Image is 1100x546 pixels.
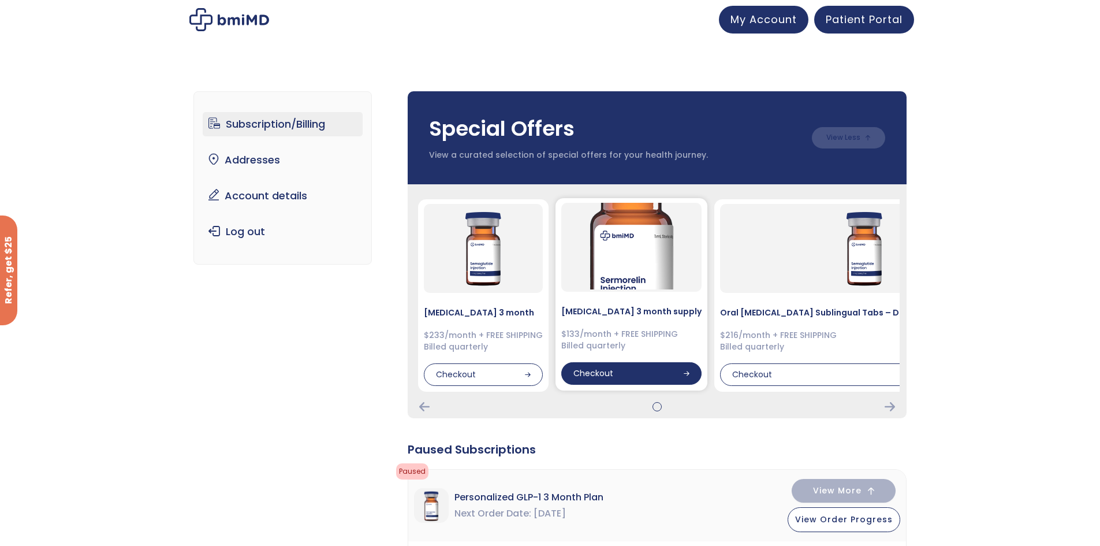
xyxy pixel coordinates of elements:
a: Subscription/Billing [203,112,363,136]
h4: [MEDICAL_DATA] 3 month [424,307,543,318]
div: Checkout [561,362,702,385]
span: View More [813,487,862,495]
h4: [MEDICAL_DATA] 3 month supply [561,306,702,317]
h3: Special Offers [429,114,800,143]
div: $233/month + FREE SHIPPING Billed quarterly [424,330,543,352]
span: [DATE] [534,506,566,522]
div: Next Card [885,402,895,411]
div: Checkout [424,363,543,387]
span: Personalized GLP-1 3 Month Plan [454,489,603,506]
h4: Oral [MEDICAL_DATA] Sublingual Tabs – Dissolvable 3 Month Supply [720,307,1009,318]
div: $216/month + FREE SHIPPING Billed quarterly [720,330,1009,352]
span: My Account [730,12,797,27]
button: View More [792,479,896,503]
a: Addresses [203,148,363,172]
img: My account [189,8,269,31]
a: Patient Portal [814,6,914,34]
button: View Order Progress [788,507,900,532]
div: Checkout [720,363,1009,387]
span: View Order Progress [795,514,893,525]
span: Paused [396,463,428,480]
span: Next Order Date [454,506,531,522]
a: My Account [719,6,808,34]
nav: Account pages [193,91,372,265]
span: Patient Portal [826,12,903,27]
a: Account details [203,184,363,208]
div: Previous Card [419,402,430,411]
a: Log out [203,220,363,244]
div: $133/month + FREE SHIPPING Billed quarterly [561,329,702,351]
p: View a curated selection of special offers for your health journey. [429,150,800,161]
div: Paused Subscriptions [408,441,907,458]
